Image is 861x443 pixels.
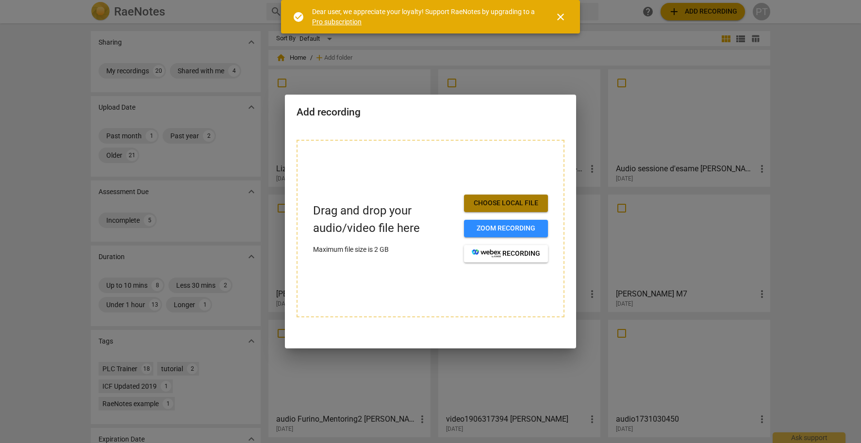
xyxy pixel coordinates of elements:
a: Pro subscription [312,18,362,26]
button: Choose local file [464,195,548,212]
span: Zoom recording [472,224,540,233]
button: Zoom recording [464,220,548,237]
span: check_circle [293,11,304,23]
h2: Add recording [297,106,564,118]
span: recording [472,249,540,259]
p: Drag and drop your audio/video file here [313,202,456,236]
p: Maximum file size is 2 GB [313,245,456,255]
button: recording [464,245,548,263]
div: Dear user, we appreciate your loyalty! Support RaeNotes by upgrading to a [312,7,537,27]
span: close [555,11,566,23]
span: Choose local file [472,198,540,208]
button: Close [549,5,572,29]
